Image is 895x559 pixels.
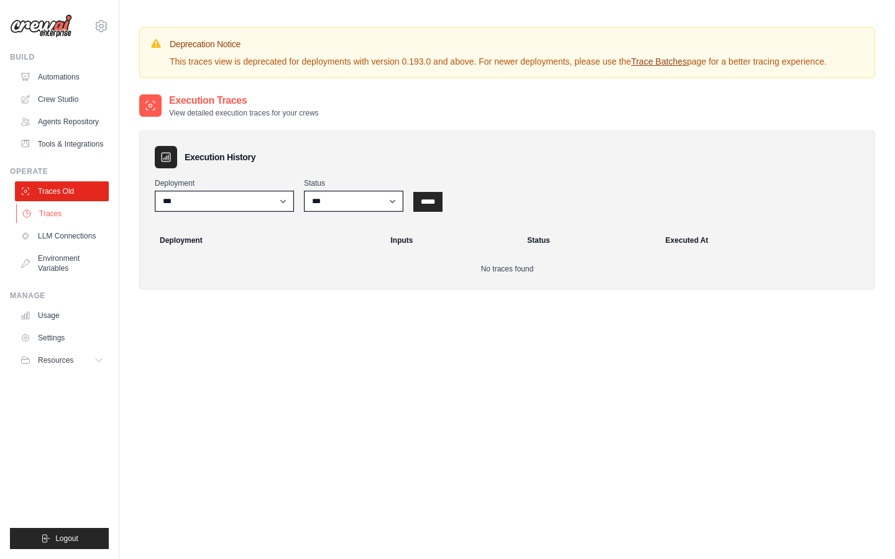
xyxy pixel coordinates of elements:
[15,89,109,109] a: Crew Studio
[16,204,110,224] a: Traces
[155,264,860,274] p: No traces found
[15,328,109,348] a: Settings
[10,14,72,38] img: Logo
[15,134,109,154] a: Tools & Integrations
[10,291,109,301] div: Manage
[38,355,73,365] span: Resources
[169,108,319,118] p: View detailed execution traces for your crews
[170,55,827,68] p: This traces view is deprecated for deployments with version 0.193.0 and above. For newer deployme...
[10,166,109,176] div: Operate
[145,227,383,254] th: Deployment
[10,52,109,62] div: Build
[10,528,109,549] button: Logout
[185,151,255,163] h3: Execution History
[658,227,870,254] th: Executed At
[15,112,109,132] a: Agents Repository
[55,534,78,543] span: Logout
[169,93,319,108] h2: Execution Traces
[383,227,520,254] th: Inputs
[15,181,109,201] a: Traces Old
[15,306,109,325] a: Usage
[304,178,403,188] label: Status
[520,227,658,254] th: Status
[15,350,109,370] button: Resources
[15,226,109,246] a: LLM Connections
[170,38,827,50] h3: Deprecation Notice
[631,57,687,66] a: Trace Batches
[155,178,294,188] label: Deployment
[15,248,109,278] a: Environment Variables
[15,67,109,87] a: Automations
